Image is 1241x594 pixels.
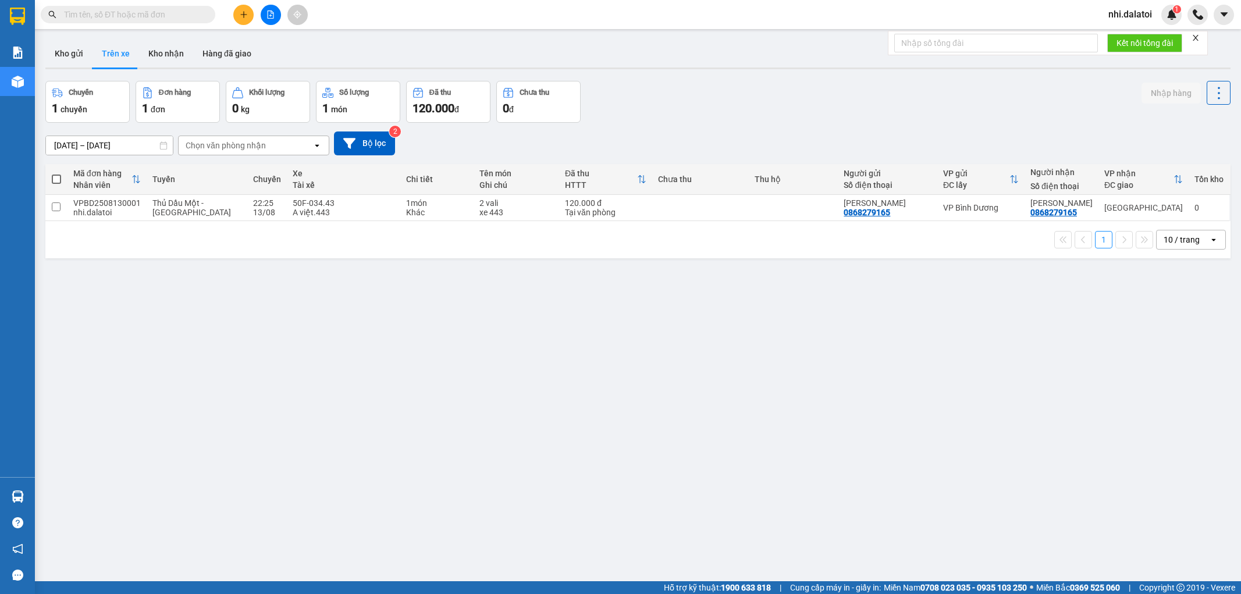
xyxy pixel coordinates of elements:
[1030,208,1077,217] div: 0868279165
[1030,168,1093,177] div: Người nhận
[790,581,881,594] span: Cung cấp máy in - giấy in:
[1030,182,1093,191] div: Số điện thoại
[920,583,1027,592] strong: 0708 023 035 - 0935 103 250
[664,581,771,594] span: Hỗ trợ kỹ thuật:
[73,180,131,190] div: Nhân viên
[479,169,553,178] div: Tên món
[152,198,231,217] span: Thủ Dầu Một - [GEOGRAPHIC_DATA]
[12,570,23,581] span: message
[1209,235,1218,244] svg: open
[73,198,141,208] div: VPBD2508130001
[316,81,400,123] button: Số lượng1món
[479,208,553,217] div: xe 443
[241,105,250,114] span: kg
[1030,198,1093,208] div: Thành Trung
[454,105,459,114] span: đ
[1098,164,1189,195] th: Toggle SortBy
[1219,9,1229,20] span: caret-down
[334,131,395,155] button: Bộ lọc
[780,581,781,594] span: |
[186,140,266,151] div: Chọn văn phòng nhận
[844,198,931,208] div: Thành Trung
[139,40,193,67] button: Kho nhận
[1107,34,1182,52] button: Kết nối tổng đài
[1099,7,1161,22] span: nhi.dalatoi
[894,34,1098,52] input: Nhập số tổng đài
[73,208,141,217] div: nhi.dalatoi
[406,208,468,217] div: Khác
[1175,5,1179,13] span: 1
[1104,203,1183,212] div: [GEOGRAPHIC_DATA]
[844,169,931,178] div: Người gửi
[429,88,451,97] div: Đã thu
[226,81,310,123] button: Khối lượng0kg
[943,203,1019,212] div: VP Bình Dương
[67,164,147,195] th: Toggle SortBy
[520,88,549,97] div: Chưa thu
[322,101,329,115] span: 1
[10,8,25,25] img: logo-vxr
[503,101,509,115] span: 0
[1070,583,1120,592] strong: 0369 525 060
[12,76,24,88] img: warehouse-icon
[1129,581,1130,594] span: |
[142,101,148,115] span: 1
[844,180,931,190] div: Số điện thoại
[844,208,890,217] div: 0868279165
[293,198,394,208] div: 50F-034.43
[45,81,130,123] button: Chuyến1chuyến
[389,126,401,137] sup: 2
[69,88,93,97] div: Chuyến
[159,88,191,97] div: Đơn hàng
[565,208,646,217] div: Tại văn phòng
[293,208,394,217] div: A việt.443
[249,88,285,97] div: Khối lượng
[509,105,514,114] span: đ
[565,169,637,178] div: Đã thu
[12,517,23,528] span: question-circle
[406,175,468,184] div: Chi tiết
[1030,585,1033,590] span: ⚪️
[1176,584,1185,592] span: copyright
[937,164,1025,195] th: Toggle SortBy
[12,490,24,503] img: warehouse-icon
[559,164,652,195] th: Toggle SortBy
[1193,9,1203,20] img: phone-icon
[1173,5,1181,13] sup: 1
[943,180,1009,190] div: ĐC lấy
[331,105,347,114] span: món
[45,40,93,67] button: Kho gửi
[1142,83,1201,104] button: Nhập hàng
[884,581,1027,594] span: Miền Nam
[1095,231,1112,248] button: 1
[1116,37,1173,49] span: Kết nối tổng đài
[73,169,131,178] div: Mã đơn hàng
[1167,9,1177,20] img: icon-new-feature
[413,101,454,115] span: 120.000
[479,180,553,190] div: Ghi chú
[721,583,771,592] strong: 1900 633 818
[232,101,239,115] span: 0
[287,5,308,25] button: aim
[233,5,254,25] button: plus
[240,10,248,19] span: plus
[479,198,553,208] div: 2 vali
[339,88,369,97] div: Số lượng
[406,198,468,208] div: 1 món
[261,5,281,25] button: file-add
[46,136,173,155] input: Select a date range.
[293,180,394,190] div: Tài xế
[1104,180,1174,190] div: ĐC giao
[943,169,1009,178] div: VP gửi
[1194,203,1224,212] div: 0
[1214,5,1234,25] button: caret-down
[293,10,301,19] span: aim
[658,175,743,184] div: Chưa thu
[496,81,581,123] button: Chưa thu0đ
[1104,169,1174,178] div: VP nhận
[253,208,281,217] div: 13/08
[406,81,490,123] button: Đã thu120.000đ
[52,101,58,115] span: 1
[64,8,201,21] input: Tìm tên, số ĐT hoặc mã đơn
[755,175,833,184] div: Thu hộ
